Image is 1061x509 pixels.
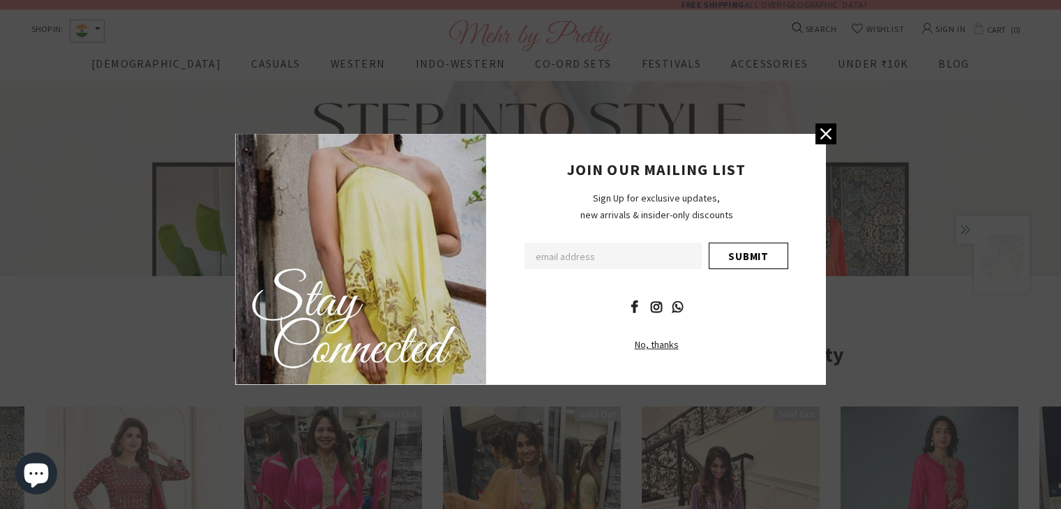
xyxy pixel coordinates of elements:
input: Submit [709,243,788,269]
input: Email Address [525,243,702,269]
span: JOIN OUR MAILING LIST [567,160,746,179]
span: Sign Up for exclusive updates, new arrivals & insider-only discounts [580,192,733,221]
a: Close [815,123,836,144]
span: No, thanks [635,338,679,351]
inbox-online-store-chat: Shopify online store chat [11,453,61,498]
